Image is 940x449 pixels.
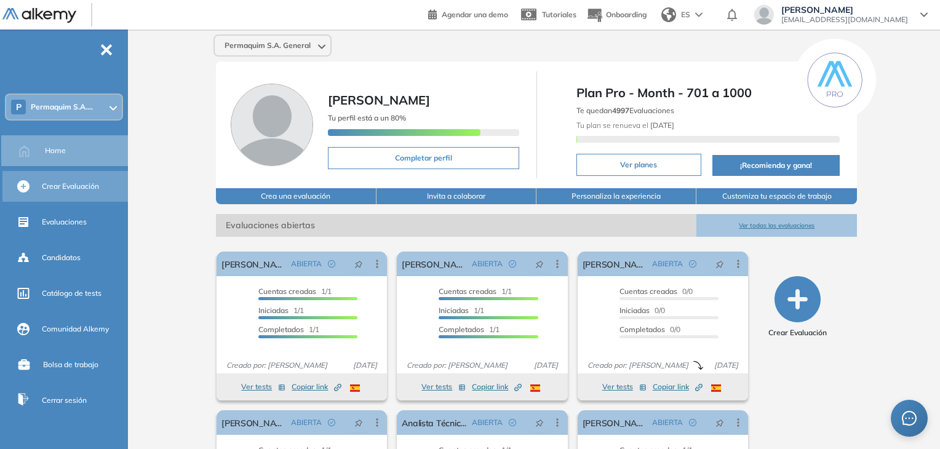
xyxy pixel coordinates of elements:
span: [PERSON_NAME] [328,92,430,108]
button: pushpin [706,413,733,432]
button: Personaliza la experiencia [536,188,696,204]
span: pushpin [354,259,363,269]
button: Customiza tu espacio de trabajo [696,188,856,204]
span: Onboarding [606,10,647,19]
img: arrow [695,12,703,17]
span: ABIERTA [291,417,322,428]
span: check-circle [689,260,696,268]
span: Creado por: [PERSON_NAME] [221,360,332,371]
button: pushpin [345,254,372,274]
span: pushpin [715,418,724,427]
a: [PERSON_NAME] - Soporte TI [583,252,647,276]
span: Cerrar sesión [42,395,87,406]
span: 0/0 [619,325,680,334]
span: 1/1 [258,306,304,315]
span: [DATE] [348,360,382,371]
span: Crear Evaluación [42,181,99,192]
b: [DATE] [648,121,674,130]
span: 1/1 [258,287,332,296]
span: [PERSON_NAME] [781,5,908,15]
img: ESP [530,384,540,392]
span: Catálogo de tests [42,288,102,299]
span: pushpin [715,259,724,269]
a: Agendar una demo [428,6,508,21]
span: pushpin [535,259,544,269]
span: Agendar una demo [442,10,508,19]
span: P [16,102,22,112]
span: Creado por: [PERSON_NAME] [583,360,693,371]
span: Copiar link [653,381,703,392]
button: Onboarding [586,2,647,28]
span: pushpin [535,418,544,427]
a: [PERSON_NAME] - Comercial [221,410,286,435]
button: pushpin [706,254,733,274]
span: [EMAIL_ADDRESS][DOMAIN_NAME] [781,15,908,25]
span: Tutoriales [542,10,576,19]
button: ¡Recomienda y gana! [712,155,840,176]
span: Bolsa de trabajo [43,359,98,370]
span: Completados [619,325,665,334]
span: Comunidad Alkemy [42,324,109,335]
span: Tu perfil está a un 80% [328,113,406,122]
span: ES [681,9,690,20]
span: Crear Evaluación [768,327,827,338]
button: Crea una evaluación [216,188,376,204]
span: Completados [258,325,304,334]
button: pushpin [526,413,553,432]
img: Logo [2,8,76,23]
span: Permaquim S.A.... [31,102,93,112]
img: ESP [350,384,360,392]
span: Te quedan Evaluaciones [576,106,674,115]
span: Iniciadas [619,306,650,315]
span: Creado por: [PERSON_NAME] [402,360,512,371]
span: Cuentas creadas [619,287,677,296]
span: [DATE] [709,360,743,371]
span: 1/1 [439,287,512,296]
button: Ver todas las evaluaciones [696,214,856,237]
span: 1/1 [439,306,484,315]
span: ABIERTA [472,258,503,269]
span: Copiar link [292,381,341,392]
button: Invita a colaborar [376,188,536,204]
span: Tu plan se renueva el [576,121,674,130]
button: pushpin [345,413,372,432]
button: Ver tests [421,379,466,394]
span: Home [45,145,66,156]
span: check-circle [509,260,516,268]
a: [PERSON_NAME] - Analista de Facturación [402,252,466,276]
span: Evaluaciones [42,217,87,228]
span: Cuentas creadas [258,287,316,296]
img: Foto de perfil [231,84,313,166]
span: Iniciadas [258,306,289,315]
span: check-circle [328,419,335,426]
button: Copiar link [292,379,341,394]
img: ESP [711,384,721,392]
button: Ver tests [241,379,285,394]
button: Ver tests [602,379,647,394]
span: Evaluaciones abiertas [216,214,696,237]
span: 0/0 [619,306,665,315]
button: Copiar link [653,379,703,394]
span: Iniciadas [439,306,469,315]
span: check-circle [328,260,335,268]
button: pushpin [526,254,553,274]
span: 1/1 [439,325,500,334]
span: Plan Pro - Month - 701 a 1000 [576,84,840,102]
span: 0/0 [619,287,693,296]
span: Candidatos [42,252,81,263]
span: check-circle [689,419,696,426]
span: Cuentas creadas [439,287,496,296]
button: Ver planes [576,154,702,176]
a: [PERSON_NAME] - Analista de Facturación [583,410,647,435]
span: Copiar link [472,381,522,392]
img: world [661,7,676,22]
button: Completar perfil [328,147,519,169]
a: [PERSON_NAME] - Analista de Tesorería [221,252,286,276]
span: Completados [439,325,484,334]
span: [DATE] [529,360,563,371]
span: message [902,411,917,426]
span: ABIERTA [652,417,683,428]
a: Analista Técnico Funcional - [PERSON_NAME] [402,410,466,435]
span: ABIERTA [652,258,683,269]
span: 1/1 [258,325,319,334]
